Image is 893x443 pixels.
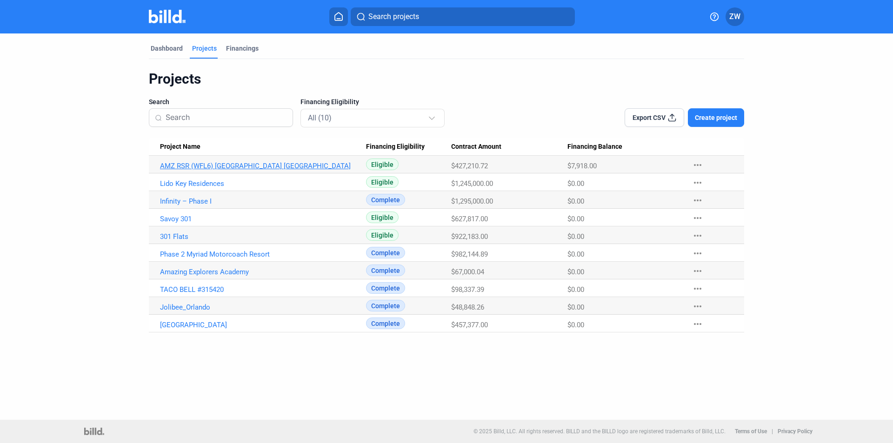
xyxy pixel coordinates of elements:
div: Projects [192,44,217,53]
span: $0.00 [567,303,584,311]
a: Amazing Explorers Academy [160,268,366,276]
a: Phase 2 Myriad Motorcoach Resort [160,250,366,258]
div: Projects [149,70,744,88]
span: Complete [366,264,405,276]
button: Create project [688,108,744,127]
span: Complete [366,194,405,205]
mat-icon: more_horiz [692,230,703,241]
img: Billd Company Logo [149,10,186,23]
span: $457,377.00 [451,321,488,329]
b: Terms of Use [735,428,767,435]
mat-icon: more_horiz [692,195,703,206]
mat-select-trigger: All (10) [308,113,332,122]
span: Contract Amount [451,143,501,151]
span: $0.00 [567,321,584,329]
span: $982,144.89 [451,250,488,258]
button: ZW [726,7,744,26]
span: Complete [366,317,405,329]
div: Contract Amount [451,143,567,151]
button: Export CSV [625,108,684,127]
input: Search [166,108,287,127]
a: Lido Key Residences [160,179,366,188]
span: Eligible [366,159,399,170]
p: © 2025 Billd, LLC. All rights reserved. BILLD and the BILLD logo are registered trademarks of Bil... [473,428,726,435]
span: $922,183.00 [451,232,488,241]
mat-icon: more_horiz [692,248,703,259]
span: $98,337.39 [451,285,484,294]
span: $427,210.72 [451,162,488,170]
span: Complete [366,282,405,294]
span: Export CSV [633,113,666,122]
span: $0.00 [567,268,584,276]
span: Financing Balance [567,143,622,151]
a: [GEOGRAPHIC_DATA] [160,321,366,329]
a: 301 Flats [160,232,366,241]
div: Project Name [160,143,366,151]
span: Financing Eligibility [300,97,359,106]
span: $0.00 [567,250,584,258]
span: $0.00 [567,215,584,223]
span: Complete [366,247,405,258]
mat-icon: more_horiz [692,177,703,188]
span: $0.00 [567,232,584,241]
div: Financing Balance [567,143,683,151]
a: AMZ RSR (WFL6) [GEOGRAPHIC_DATA] [GEOGRAPHIC_DATA] [160,162,366,170]
span: $48,848.26 [451,303,484,311]
mat-icon: more_horiz [692,318,703,330]
mat-icon: more_horiz [692,283,703,294]
span: Financing Eligibility [366,143,425,151]
span: $1,245,000.00 [451,179,493,188]
div: Dashboard [151,44,183,53]
span: Eligible [366,229,399,241]
mat-icon: more_horiz [692,265,703,277]
img: logo [84,428,104,435]
a: Savoy 301 [160,215,366,223]
span: Project Name [160,143,200,151]
div: Financing Eligibility [366,143,452,151]
a: Jolibee_Orlando [160,303,366,311]
span: $0.00 [567,285,584,294]
mat-icon: more_horiz [692,159,703,171]
a: Infinity – Phase I [160,197,366,205]
button: Search projects [351,7,575,26]
span: $627,817.00 [451,215,488,223]
b: Privacy Policy [778,428,813,435]
p: | [772,428,773,435]
span: Eligible [366,212,399,223]
span: $1,295,000.00 [451,197,493,205]
mat-icon: more_horiz [692,301,703,312]
span: Search [149,97,169,106]
span: $67,000.04 [451,268,484,276]
span: Search projects [368,11,419,22]
div: Financings [226,44,259,53]
a: TACO BELL #315420 [160,285,366,294]
span: $0.00 [567,197,584,205]
span: ZW [729,11,740,22]
mat-icon: more_horiz [692,212,703,224]
span: $0.00 [567,179,584,188]
span: Eligible [366,176,399,188]
span: Complete [366,300,405,311]
span: $7,918.00 [567,162,597,170]
span: Create project [695,113,737,122]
